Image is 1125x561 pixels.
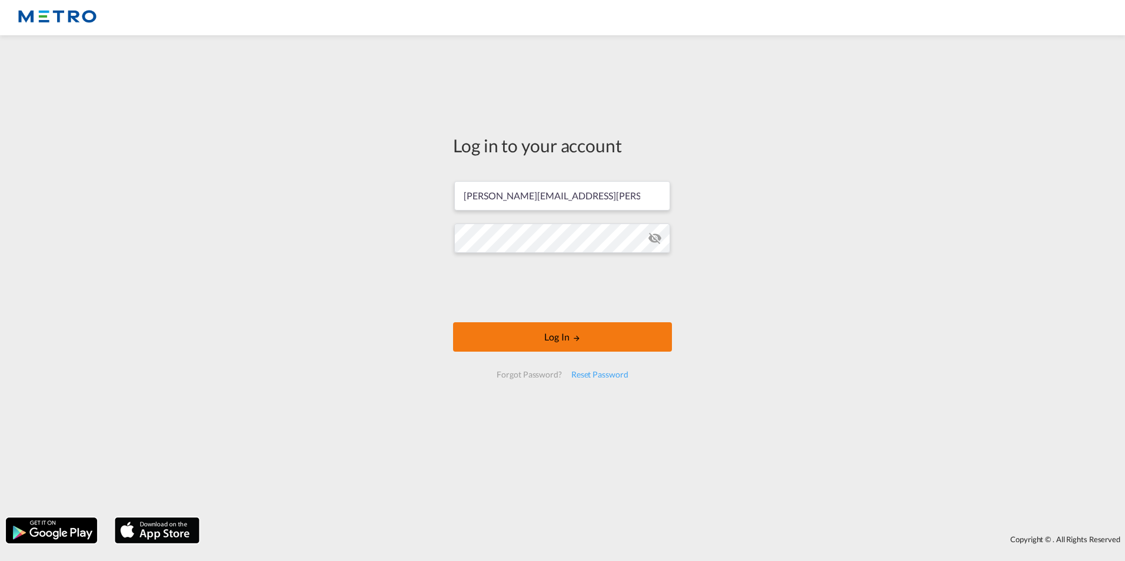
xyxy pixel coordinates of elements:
[492,364,566,385] div: Forgot Password?
[567,364,633,385] div: Reset Password
[454,181,670,211] input: Enter email/phone number
[5,516,98,545] img: google.png
[18,5,97,31] img: 25181f208a6c11efa6aa1bf80d4cef53.png
[648,231,662,245] md-icon: icon-eye-off
[473,265,652,310] iframe: reCAPTCHA
[453,133,672,158] div: Log in to your account
[114,516,201,545] img: apple.png
[453,322,672,352] button: LOGIN
[205,529,1125,549] div: Copyright © . All Rights Reserved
